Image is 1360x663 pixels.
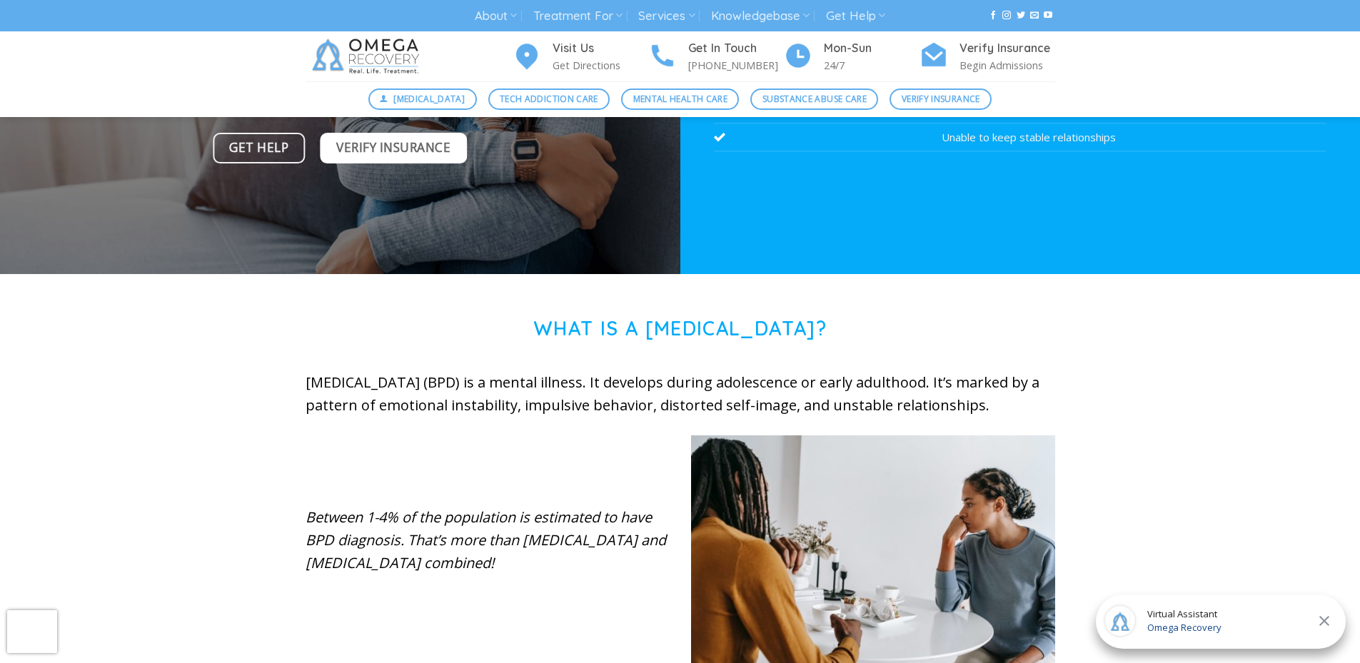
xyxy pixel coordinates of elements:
a: Follow on Instagram [1002,11,1011,21]
a: Get In Touch [PHONE_NUMBER] [648,39,784,74]
span: [MEDICAL_DATA] [393,92,465,106]
a: Substance Abuse Care [750,88,878,110]
em: Between 1-4% of the population is estimated to have BPD diagnosis. That’s more than [MEDICAL_DATA... [306,507,666,572]
img: Omega Recovery [306,31,430,81]
a: Follow on Facebook [989,11,997,21]
h4: Mon-Sun [824,39,920,58]
span: Mental Health Care [633,92,727,106]
p: [PHONE_NUMBER] [688,57,784,74]
a: Verify Insurance [320,133,467,163]
a: Follow on Twitter [1017,11,1025,21]
span: Verify Insurance [336,138,450,158]
a: Get Help [213,133,306,163]
p: Get Directions [553,57,648,74]
a: Knowledgebase [711,3,810,29]
a: Mental Health Care [621,88,739,110]
p: Begin Admissions [959,57,1055,74]
a: Services [638,3,695,29]
a: Get Help [826,3,885,29]
h1: What is a [MEDICAL_DATA]? [306,317,1055,340]
span: Verify Insurance [902,92,980,106]
h4: Visit Us [553,39,648,58]
a: Visit Us Get Directions [513,39,648,74]
a: Send us an email [1030,11,1039,21]
a: About [475,3,517,29]
a: [MEDICAL_DATA] [368,88,477,110]
p: 24/7 [824,57,920,74]
span: Get Help [229,138,288,158]
a: Treatment For [533,3,623,29]
h4: Verify Insurance [959,39,1055,58]
span: Tech Addiction Care [500,92,598,106]
a: Verify Insurance Begin Admissions [920,39,1055,74]
a: Verify Insurance [890,88,992,110]
li: Unable to keep stable relationships [714,123,1326,151]
a: Tech Addiction Care [488,88,610,110]
h4: Get In Touch [688,39,784,58]
p: [MEDICAL_DATA] (BPD) is a mental illness. It develops during adolescence or early adulthood. It’s... [306,371,1055,417]
span: Substance Abuse Care [762,92,867,106]
a: Follow on YouTube [1044,11,1052,21]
